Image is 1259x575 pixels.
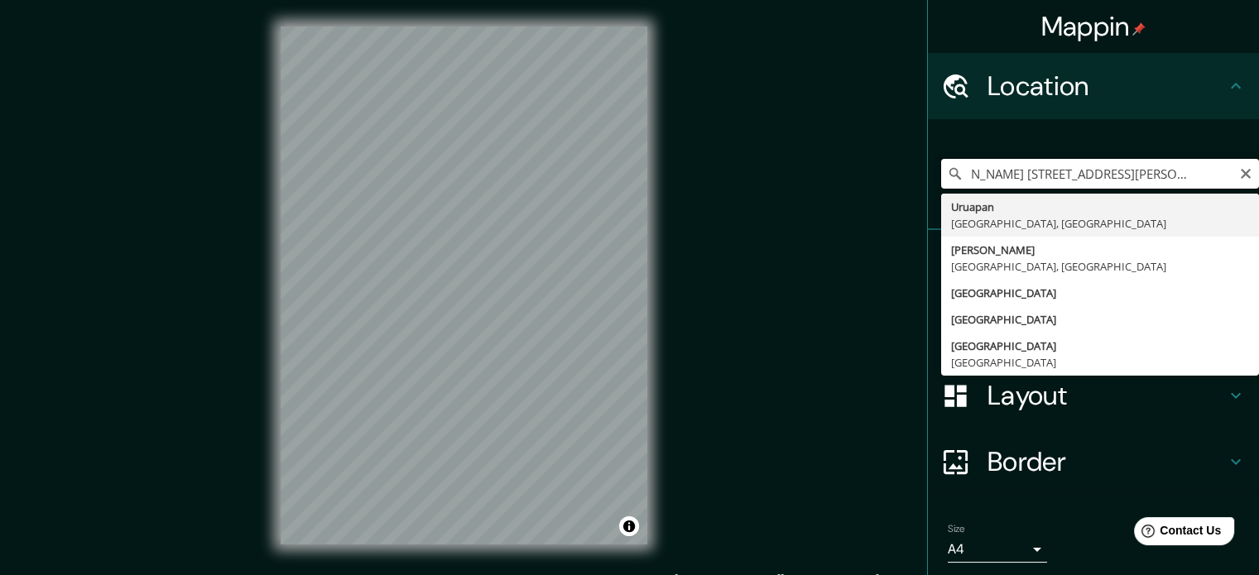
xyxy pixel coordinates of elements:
input: Pick your city or area [941,159,1259,189]
div: Location [928,53,1259,119]
div: [PERSON_NAME] [951,242,1249,258]
div: Uruapan [951,199,1249,215]
div: [GEOGRAPHIC_DATA], [GEOGRAPHIC_DATA] [951,258,1249,275]
div: [GEOGRAPHIC_DATA] [951,311,1249,328]
button: Toggle attribution [619,516,639,536]
canvas: Map [281,26,647,544]
img: pin-icon.png [1132,22,1146,36]
div: A4 [948,536,1047,563]
div: [GEOGRAPHIC_DATA] [951,338,1249,354]
label: Size [948,522,965,536]
h4: Layout [987,379,1226,412]
div: [GEOGRAPHIC_DATA], [GEOGRAPHIC_DATA] [951,215,1249,232]
h4: Border [987,445,1226,478]
h4: Mappin [1041,10,1146,43]
div: Style [928,296,1259,362]
button: Clear [1239,165,1252,180]
div: [GEOGRAPHIC_DATA] [951,354,1249,371]
iframe: Help widget launcher [1112,510,1241,557]
div: [GEOGRAPHIC_DATA] [951,285,1249,301]
div: Pins [928,230,1259,296]
div: Border [928,429,1259,495]
h4: Location [987,69,1226,103]
div: Layout [928,362,1259,429]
